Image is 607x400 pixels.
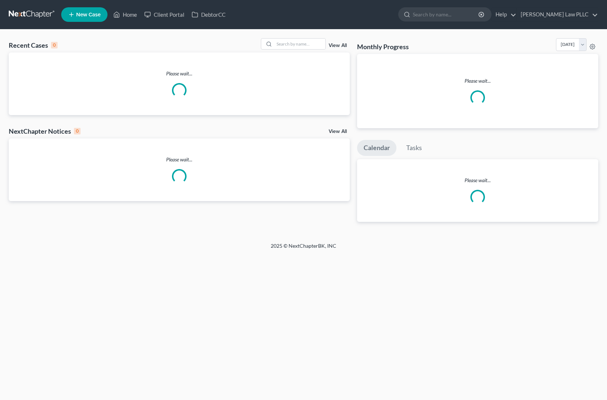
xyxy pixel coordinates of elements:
div: 0 [74,128,81,134]
a: Help [492,8,516,21]
span: New Case [76,12,101,17]
a: View All [329,129,347,134]
div: Recent Cases [9,41,58,50]
a: DebtorCC [188,8,229,21]
input: Search by name... [413,8,479,21]
div: NextChapter Notices [9,127,81,136]
a: Client Portal [141,8,188,21]
input: Search by name... [274,39,325,49]
a: [PERSON_NAME] Law PLLC [517,8,598,21]
p: Please wait... [9,156,350,163]
a: Tasks [400,140,428,156]
p: Please wait... [9,70,350,77]
h3: Monthly Progress [357,42,409,51]
a: Calendar [357,140,396,156]
a: View All [329,43,347,48]
p: Please wait... [357,177,599,184]
div: 0 [51,42,58,48]
div: 2025 © NextChapterBK, INC [96,242,511,255]
a: Home [110,8,141,21]
p: Please wait... [363,77,593,85]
